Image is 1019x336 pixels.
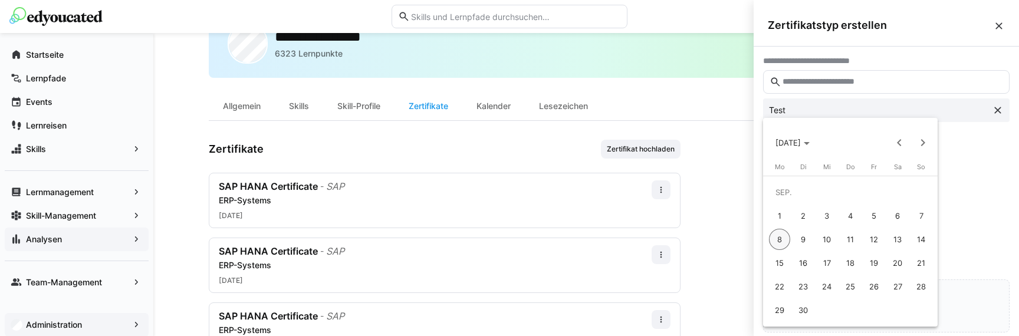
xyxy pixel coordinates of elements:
span: 20 [887,252,908,274]
button: 10. September 2025 [815,228,839,251]
button: 29. September 2025 [768,298,791,322]
span: 22 [769,276,790,297]
button: 25. September 2025 [839,275,862,298]
button: 14. September 2025 [909,228,933,251]
button: 26. September 2025 [862,275,886,298]
button: 15. September 2025 [768,251,791,275]
span: 4 [840,205,861,226]
button: 4. September 2025 [839,204,862,228]
span: 7 [910,205,932,226]
button: 22. September 2025 [768,275,791,298]
span: 1 [769,205,790,226]
span: 19 [863,252,885,274]
span: 26 [863,276,885,297]
button: 18. September 2025 [839,251,862,275]
span: 14 [910,229,932,250]
button: 13. September 2025 [886,228,909,251]
span: Di [800,163,807,171]
span: 10 [816,229,837,250]
button: 11. September 2025 [839,228,862,251]
span: Fr [871,163,877,171]
span: 17 [816,252,837,274]
span: Mo [775,163,785,171]
button: 23. September 2025 [791,275,815,298]
span: 29 [769,299,790,321]
span: Do [846,163,855,171]
span: Mi [823,163,831,171]
button: 9. September 2025 [791,228,815,251]
span: 9 [793,229,814,250]
button: 1. September 2025 [768,204,791,228]
span: 12 [863,229,885,250]
span: 30 [793,299,814,321]
button: 21. September 2025 [909,251,933,275]
span: 16 [793,252,814,274]
button: Choose month and year [771,132,814,153]
button: 27. September 2025 [886,275,909,298]
span: 8 [769,229,790,250]
span: 5 [863,205,885,226]
span: 24 [816,276,837,297]
button: 2. September 2025 [791,204,815,228]
span: 25 [840,276,861,297]
span: 23 [793,276,814,297]
span: Sa [894,163,902,171]
span: 13 [887,229,908,250]
span: 28 [910,276,932,297]
button: 19. September 2025 [862,251,886,275]
button: 6. September 2025 [886,204,909,228]
button: 8. September 2025 [768,228,791,251]
button: 16. September 2025 [791,251,815,275]
span: [DATE] [775,138,801,147]
button: 30. September 2025 [791,298,815,322]
button: 3. September 2025 [815,204,839,228]
span: 18 [840,252,861,274]
span: 21 [910,252,932,274]
span: 15 [769,252,790,274]
button: 5. September 2025 [862,204,886,228]
span: 2 [793,205,814,226]
span: So [917,163,925,171]
button: Previous month [887,131,911,154]
span: 6 [887,205,908,226]
button: 20. September 2025 [886,251,909,275]
td: SEP. [768,180,933,204]
span: 27 [887,276,908,297]
button: 24. September 2025 [815,275,839,298]
button: Next month [911,131,935,154]
span: 11 [840,229,861,250]
button: 12. September 2025 [862,228,886,251]
span: 3 [816,205,837,226]
button: 17. September 2025 [815,251,839,275]
button: 28. September 2025 [909,275,933,298]
button: 7. September 2025 [909,204,933,228]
